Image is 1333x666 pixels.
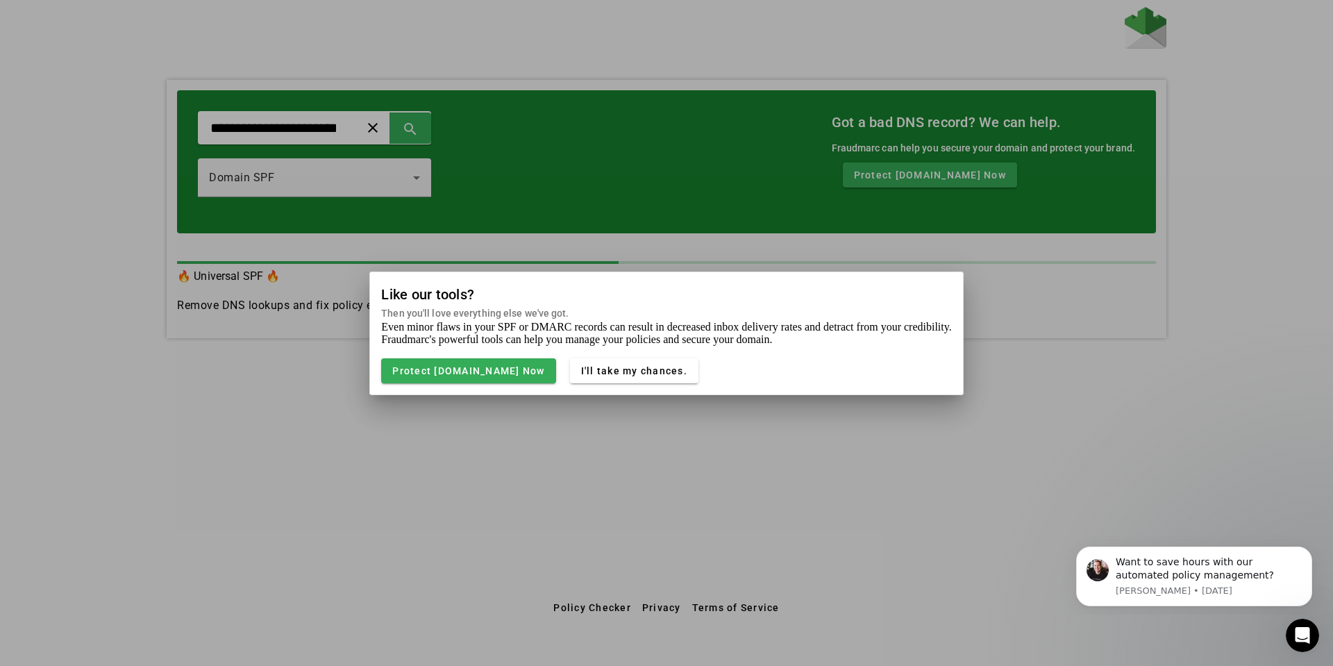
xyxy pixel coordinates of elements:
[581,365,687,376] span: I'll take my chances.
[381,358,555,383] button: Protect [DOMAIN_NAME] Now
[381,306,569,321] mat-card-subtitle: Then you'll love everything else we've got.
[1286,619,1319,652] iframe: Intercom live chat
[570,358,698,383] button: I'll take my chances.
[370,321,962,394] mat-card-content: Even minor flaws in your SPF or DMARC records can result in decreased inbox delivery rates and de...
[381,283,569,306] mat-card-title: Like our tools?
[392,365,544,376] span: Protect [DOMAIN_NAME] Now
[1055,534,1333,615] iframe: Intercom notifications message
